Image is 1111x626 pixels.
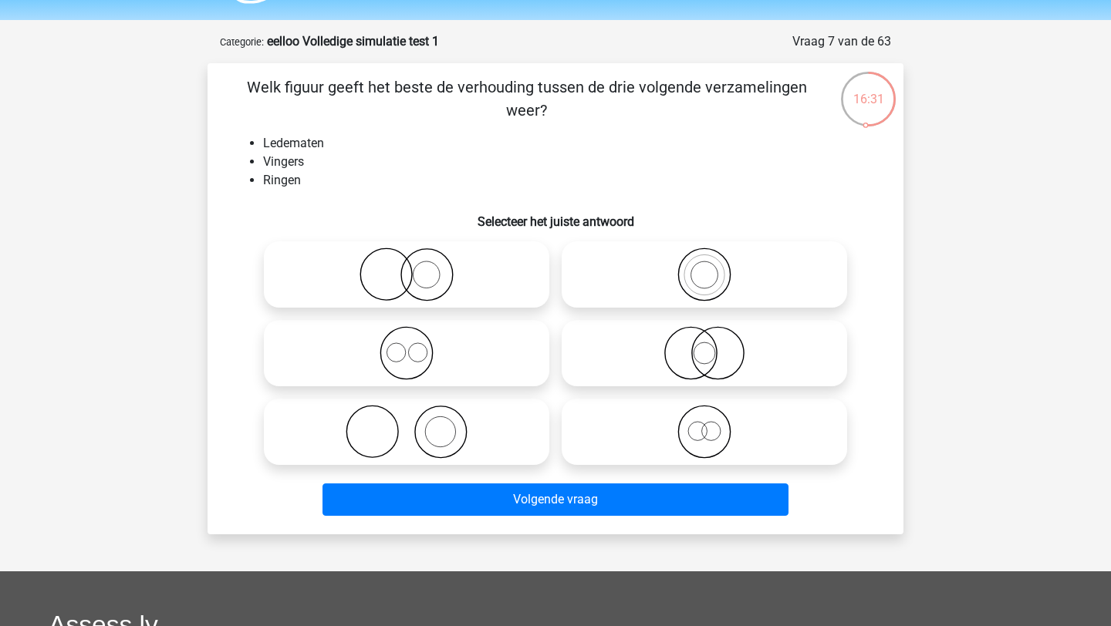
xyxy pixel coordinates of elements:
li: Ledematen [263,134,879,153]
li: Ringen [263,171,879,190]
li: Vingers [263,153,879,171]
h6: Selecteer het juiste antwoord [232,202,879,229]
div: Vraag 7 van de 63 [792,32,891,51]
div: 16:31 [839,70,897,109]
strong: eelloo Volledige simulatie test 1 [267,34,439,49]
p: Welk figuur geeft het beste de verhouding tussen de drie volgende verzamelingen weer? [232,76,821,122]
small: Categorie: [220,36,264,48]
button: Volgende vraag [322,483,789,516]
